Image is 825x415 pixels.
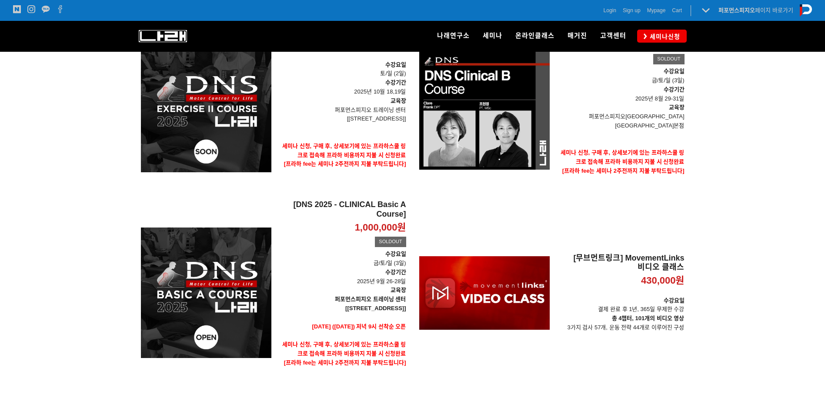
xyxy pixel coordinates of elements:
p: [[STREET_ADDRESS]] [278,114,406,124]
strong: 퍼포먼스피지오 트레이닝 센터 [335,296,406,302]
a: [DNS Exercise II Course 2025] 850,000원 수강요일토/일 (2일)수강기간 2025년 10월 18,19일교육장퍼포먼스피지오 트레이닝 센터[[STREE... [278,27,406,187]
p: 2025년 10월 18,19일 [278,78,406,97]
a: 세미나신청 [637,30,687,42]
div: SOLDOUT [375,237,406,247]
a: [DNS 2025 - CLINICAL Basic A Course] 1,000,000원 SOLDOUT 수강요일금/토/일 (3일)수강기간 2025년 9월 26-28일교육장퍼포먼스... [278,200,406,385]
a: Cart [672,6,682,15]
span: [프라하 fee는 세미나 2주전까지 지불 부탁드립니다] [562,167,685,174]
span: 세미나 [483,32,502,40]
p: 결제 완료 후 1년, 365일 무제한 수강 [556,296,685,315]
strong: 수강기간 [385,79,406,86]
a: 매거진 [561,21,594,51]
span: [DATE] ([DATE]) 저녁 9시 선착순 오픈 [312,323,406,330]
strong: 수강기간 [385,269,406,275]
p: 금/토/일 (3일) [278,250,406,268]
span: 세미나신청 [647,32,680,41]
strong: 세미나 신청, 구매 후, 상세보기에 있는 프라하스쿨 링크로 접속해 프라하 비용까지 지불 시 신청완료 [561,149,685,165]
strong: [[STREET_ADDRESS]] [345,305,406,311]
span: 온라인클래스 [515,32,554,40]
span: [프라하 fee는 세미나 2주전까지 지불 부탁드립니다] [284,161,406,167]
span: 매거진 [568,32,587,40]
a: 세미나 [476,21,509,51]
span: [프라하 fee는 세미나 2주전까지 지불 부탁드립니다] [284,359,406,366]
strong: 수강요일 [385,61,406,68]
a: 퍼포먼스피지오페이지 바로가기 [718,7,793,13]
strong: 교육장 [669,104,685,110]
strong: 퍼포먼스피지오 [718,7,755,13]
p: 2025년 9월 26-28일 [278,268,406,286]
a: 온라인클래스 [509,21,561,51]
span: 고객센터 [600,32,626,40]
h2: [무브먼트링크] MovementLinks 비디오 클래스 [556,254,685,272]
a: 나래연구소 [431,21,476,51]
a: Sign up [623,6,641,15]
p: 1,000,000원 [355,221,406,234]
a: 고객센터 [594,21,633,51]
a: [무브먼트링크] MovementLinks 비디오 클래스 430,000원 수강요일결제 완료 후 1년, 365일 무제한 수강총 4챕터, 101개의 비디오 영상3가지 검사 57개,... [556,254,685,332]
a: [Clinical DNS B Course 2025] 1,000,000원 SOLDOUT 수강요일금/토/일 (3일)수강기간 2025년 8월 29-31일교육장퍼포먼스피지오[GEOG... [556,27,685,194]
p: 2025년 8월 29-31일 [556,85,685,104]
span: 나래연구소 [437,32,470,40]
p: 퍼포먼스피지오 트레이닝 센터 [278,106,406,115]
p: 금/토/일 (3일) [556,76,685,85]
a: Login [604,6,616,15]
strong: 교육장 [391,97,406,104]
strong: 수강기간 [664,86,685,93]
h2: [DNS 2025 - CLINICAL Basic A Course] [278,200,406,219]
strong: 수강요일 [664,297,685,304]
strong: 수강요일 [385,251,406,257]
strong: 총 4챕터, 101개의 비디오 영상 [612,315,685,321]
p: 3가지 검사 57개, 운동 전략 44개로 이루어진 구성 [556,314,685,332]
p: 퍼포먼스피지오[GEOGRAPHIC_DATA] [GEOGRAPHIC_DATA]본점 [556,112,685,131]
strong: 세미나 신청, 구매 후, 상세보기에 있는 프라하스쿨 링크로 접속해 프라하 비용까지 지불 시 신청완료 [282,341,406,357]
p: 토/일 (2일) [278,60,406,79]
p: 430,000원 [641,274,685,287]
strong: 세미나 신청, 구매 후, 상세보기에 있는 프라하스쿨 링크로 접속해 프라하 비용까지 지불 시 신청완료 [282,143,406,158]
strong: 수강요일 [664,68,685,74]
strong: 교육장 [391,287,406,293]
div: SOLDOUT [653,54,684,64]
a: Mypage [647,6,666,15]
